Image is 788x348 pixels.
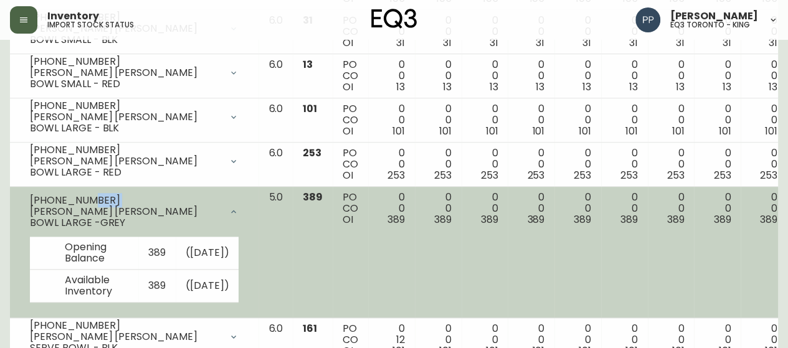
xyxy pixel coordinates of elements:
div: PO CO [343,59,358,93]
span: Inventory [47,11,99,21]
div: 0 0 [472,192,498,225]
div: 0 0 [425,103,452,137]
td: 6.0 [259,143,293,187]
span: 31 [396,35,405,50]
span: 253 [667,168,685,182]
div: 0 0 [564,192,591,225]
div: [PHONE_NUMBER] [30,100,221,111]
div: 0 0 [704,103,731,137]
span: 31 [722,35,731,50]
span: 13 [490,80,498,94]
div: 0 0 [518,148,544,181]
span: 161 [303,321,317,336]
div: PO CO [343,15,358,49]
h5: import stock status [47,21,134,29]
div: 0 0 [472,148,498,181]
span: 101 [718,124,731,138]
div: 0 0 [751,148,777,181]
div: 0 0 [518,103,544,137]
div: 0 0 [564,148,591,181]
span: OI [343,124,353,138]
div: 0 0 [518,59,544,93]
div: [PERSON_NAME] [PERSON_NAME] BOWL LARGE -GREY [30,206,221,228]
span: 101 [579,124,591,138]
span: 389 [574,212,591,227]
span: 31 [629,35,638,50]
div: 0 0 [704,59,731,93]
div: 0 0 [425,148,452,181]
span: 253 [574,168,591,182]
span: 31 [443,35,452,50]
div: [PHONE_NUMBER][PERSON_NAME] [PERSON_NAME] BOWL LARGE - BLK [20,103,249,131]
textarea: CUSTOM CONSOLE [37,51,172,85]
span: 389 [620,212,638,227]
div: PO CO [343,148,358,181]
div: [PHONE_NUMBER][PERSON_NAME] [PERSON_NAME] BOWL SMALL - RED [20,59,249,87]
span: 101 [672,124,685,138]
span: 253 [303,146,321,160]
span: OI [343,35,353,50]
span: 253 [481,168,498,182]
div: 0 0 [378,192,405,225]
span: 31 [676,35,685,50]
span: 101 [765,124,777,138]
span: 13 [396,80,405,94]
span: 31 [536,35,544,50]
span: 253 [760,168,777,182]
div: 0 0 [751,59,777,93]
td: 389 [138,270,176,303]
td: ( [DATE] ) [176,270,239,303]
div: [PERSON_NAME] [PERSON_NAME] BOWL SMALL - BLK [30,23,221,45]
div: [PHONE_NUMBER] [30,144,221,156]
td: Available Inventory [55,270,138,303]
div: 0 0 [751,192,777,225]
span: 13 [676,80,685,94]
div: [PHONE_NUMBER][PERSON_NAME] [PERSON_NAME] BOWL SMALL - BLK [20,15,249,42]
div: 0 0 [658,59,685,93]
span: OI [343,212,353,227]
div: 0 0 [611,103,638,137]
div: 0 0 [611,148,638,181]
span: 389 [434,212,452,227]
div: [PHONE_NUMBER][PERSON_NAME] [PERSON_NAME] BOWL LARGE -GREY [20,192,249,232]
span: OI [343,168,353,182]
div: 0 0 [704,148,731,181]
div: [PERSON_NAME] [PERSON_NAME] BOWL SMALL - RED [30,67,221,90]
span: 31 [582,35,591,50]
span: 13 [536,80,544,94]
textarea: GRANITE / BLACK [37,91,172,125]
span: [PERSON_NAME] [670,11,758,21]
td: 6.0 [259,54,293,98]
span: 253 [713,168,731,182]
span: 253 [527,168,544,182]
div: 0 0 [378,59,405,93]
span: 389 [527,212,544,227]
span: 13 [629,80,638,94]
span: 253 [387,168,405,182]
span: 101 [439,124,452,138]
td: Opening Balance [55,237,138,270]
span: 13 [769,80,777,94]
span: 389 [481,212,498,227]
span: 101 [625,124,638,138]
div: 0 0 [751,103,777,137]
span: 389 [667,212,685,227]
div: [PERSON_NAME] [PERSON_NAME] BOWL LARGE - RED [30,156,221,178]
div: 0 0 [564,59,591,93]
span: 389 [713,212,731,227]
div: [PHONE_NUMBER] [30,320,221,331]
div: 0 0 [611,192,638,225]
div: 0 0 [658,148,685,181]
span: 253 [620,168,638,182]
h5: eq3 toronto - king [670,21,750,29]
div: 0 0 [658,103,685,137]
span: 389 [387,212,405,227]
div: 0 0 [425,59,452,93]
div: 0 0 [658,192,685,225]
span: 253 [434,168,452,182]
span: 389 [760,212,777,227]
span: 13 [722,80,731,94]
span: OI [343,80,353,94]
div: [PHONE_NUMBER] [30,195,221,206]
td: 5.0 [259,187,293,318]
